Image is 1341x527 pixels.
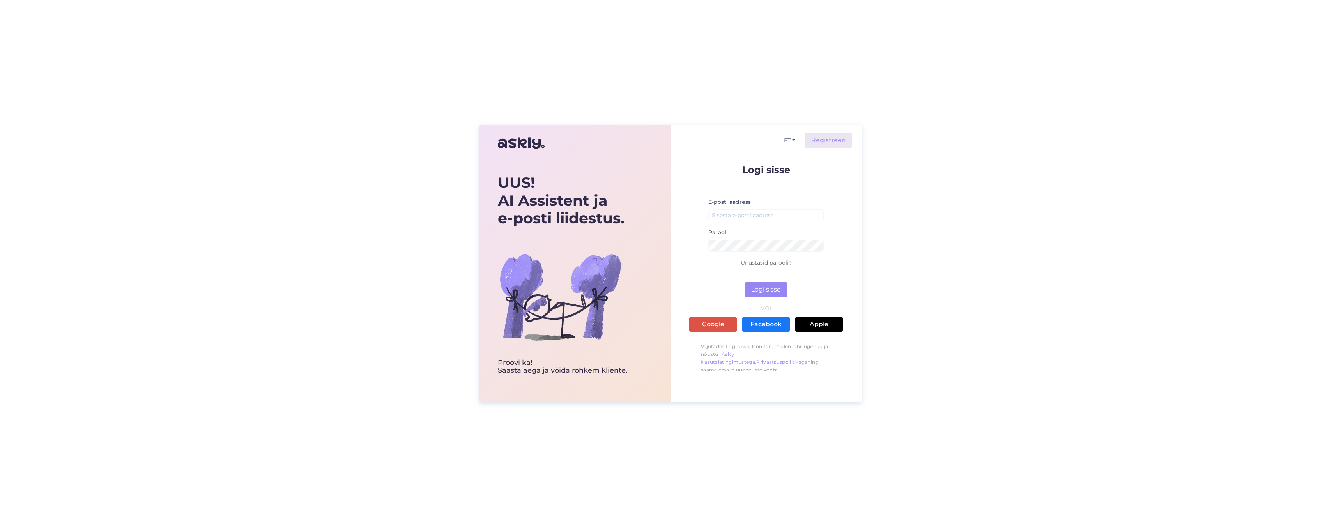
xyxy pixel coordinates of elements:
[498,174,627,227] div: UUS! AI Assistent ja e-posti liidestus.
[498,359,627,375] div: Proovi ka! Säästa aega ja võida rohkem kliente.
[689,339,843,378] p: Vajutades Logi sisse, kinnitan, et olen läbi lugenud ja nõustun , ning saama emaile uuenduste kohta.
[742,317,790,332] a: Facebook
[689,165,843,175] p: Logi sisse
[805,133,852,148] a: Registreeri
[745,282,787,297] button: Logi sisse
[781,135,798,146] button: ET
[689,317,737,332] a: Google
[760,306,773,311] span: VÕI
[708,198,751,206] label: E-posti aadress
[498,234,623,359] img: bg-askly
[756,359,807,365] a: Privaatsuspoliitikaga
[741,259,792,266] a: Unustasid parooli?
[708,228,726,237] label: Parool
[701,351,755,365] a: Askly Kasutajatingimustega
[795,317,843,332] a: Apple
[708,209,824,221] input: Sisesta e-posti aadress
[498,134,545,152] img: Askly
